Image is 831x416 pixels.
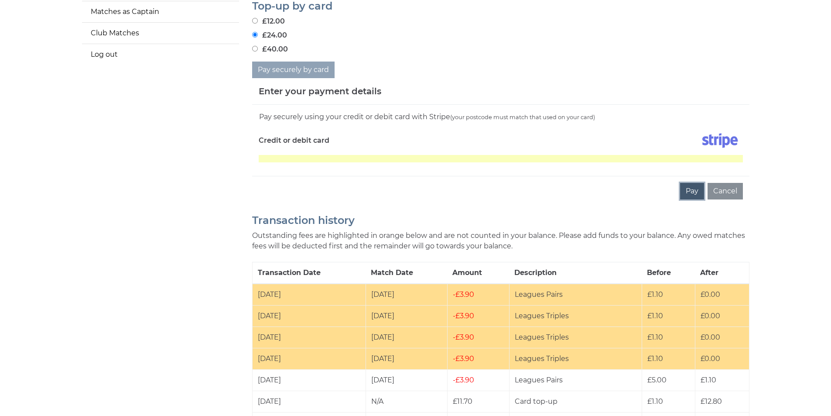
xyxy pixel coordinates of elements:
td: [DATE] [252,348,366,370]
span: £0.00 [701,312,720,320]
div: Pay securely using your credit or debit card with Stripe [259,111,743,123]
span: £3.90 [453,354,474,363]
h2: Top-up by card [252,0,749,12]
small: (your postcode must match that used on your card) [450,114,595,120]
input: £40.00 [252,46,258,52]
td: N/A [366,391,447,413]
td: Card top-up [509,391,642,413]
span: £1.10 [701,376,716,384]
span: £5.00 [647,376,667,384]
span: £0.00 [701,290,720,299]
a: Log out [82,44,239,65]
th: Before [642,262,695,284]
td: [DATE] [366,370,447,391]
a: Club Matches [82,23,239,44]
td: [DATE] [366,284,447,306]
span: £11.70 [453,397,472,406]
td: [DATE] [366,348,447,370]
span: £3.90 [453,333,474,341]
td: Leagues Triples [509,306,642,327]
p: Outstanding fees are highlighted in orange below and are not counted in your balance. Please add ... [252,230,749,251]
button: Pay [680,183,704,199]
td: [DATE] [252,391,366,413]
button: Cancel [708,183,743,199]
th: Description [509,262,642,284]
td: Leagues Pairs [509,284,642,306]
td: [DATE] [366,306,447,327]
span: £3.90 [453,376,474,384]
td: Leagues Triples [509,327,642,348]
span: £1.10 [647,312,663,320]
span: £0.00 [701,354,720,363]
label: £40.00 [252,44,288,55]
input: £24.00 [252,32,258,38]
label: £12.00 [252,16,285,27]
td: [DATE] [252,284,366,306]
td: [DATE] [366,327,447,348]
th: Match Date [366,262,447,284]
td: Leagues Triples [509,348,642,370]
span: £1.10 [647,290,663,299]
td: [DATE] [252,370,366,391]
span: £12.80 [701,397,722,406]
td: [DATE] [252,327,366,348]
th: Amount [447,262,509,284]
h5: Enter your payment details [259,85,381,98]
span: £3.90 [453,312,474,320]
span: £1.10 [647,354,663,363]
h2: Transaction history [252,215,749,226]
span: £1.10 [647,397,663,406]
input: £12.00 [252,18,258,24]
th: Transaction Date [252,262,366,284]
span: £3.90 [453,290,474,299]
td: [DATE] [252,306,366,327]
span: £1.10 [647,333,663,341]
td: Leagues Pairs [509,370,642,391]
th: After [695,262,749,284]
label: £24.00 [252,30,287,41]
button: Pay securely by card [252,62,335,78]
span: £0.00 [701,333,720,341]
iframe: Secure card payment input frame [259,155,743,162]
label: Credit or debit card [259,130,329,151]
a: Matches as Captain [82,1,239,22]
